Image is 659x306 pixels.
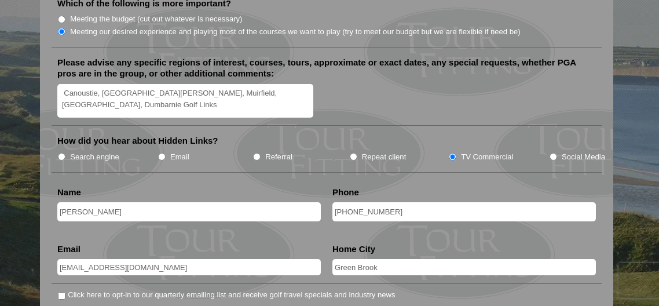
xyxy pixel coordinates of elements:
[265,151,292,163] label: Referral
[170,151,189,163] label: Email
[57,84,313,118] textarea: Canoustie, [GEOGRAPHIC_DATA][PERSON_NAME], Muirfield, [GEOGRAPHIC_DATA], Dumbarnie Golf Links
[57,57,596,79] label: Please advise any specific regions of interest, courses, tours, approximate or exact dates, any s...
[57,187,81,198] label: Name
[68,289,395,301] label: Click here to opt-in to our quarterly emailing list and receive golf travel specials and industry...
[332,243,375,255] label: Home City
[57,243,80,255] label: Email
[562,151,605,163] label: Social Media
[332,187,359,198] label: Phone
[57,135,218,147] label: How did you hear about Hidden Links?
[461,151,513,163] label: TV Commercial
[362,151,407,163] label: Repeat client
[70,13,242,25] label: Meeting the budget (cut out whatever is necessary)
[70,151,119,163] label: Search engine
[70,26,521,38] label: Meeting our desired experience and playing most of the courses we want to play (try to meet our b...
